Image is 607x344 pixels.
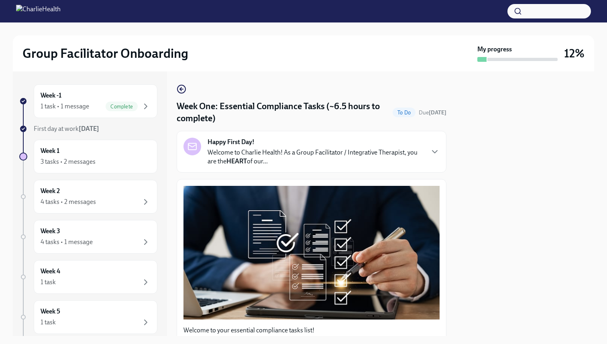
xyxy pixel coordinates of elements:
[19,220,157,254] a: Week 34 tasks • 1 message
[19,180,157,214] a: Week 24 tasks • 2 messages
[41,91,61,100] h6: Week -1
[22,45,188,61] h2: Group Facilitator Onboarding
[41,147,59,155] h6: Week 1
[419,109,446,116] span: October 6th, 2025 09:00
[19,140,157,173] a: Week 13 tasks • 2 messages
[79,125,99,132] strong: [DATE]
[106,104,138,110] span: Complete
[208,138,255,147] strong: Happy First Day!
[41,187,60,195] h6: Week 2
[564,46,585,61] h3: 12%
[19,84,157,118] a: Week -11 task • 1 messageComplete
[183,326,440,335] p: Welcome to your essential compliance tasks list!
[41,318,56,327] div: 1 task
[41,227,60,236] h6: Week 3
[226,157,247,165] strong: HEART
[19,300,157,334] a: Week 51 task
[41,102,89,111] div: 1 task • 1 message
[208,148,424,166] p: Welcome to Charlie Health! As a Group Facilitator / Integrative Therapist, you are the of our...
[41,278,56,287] div: 1 task
[16,5,61,18] img: CharlieHealth
[393,110,416,116] span: To Do
[419,109,446,116] span: Due
[41,267,60,276] h6: Week 4
[19,260,157,294] a: Week 41 task
[177,100,389,124] h4: Week One: Essential Compliance Tasks (~6.5 hours to complete)
[183,186,440,320] button: Zoom image
[41,238,93,246] div: 4 tasks • 1 message
[41,157,96,166] div: 3 tasks • 2 messages
[41,197,96,206] div: 4 tasks • 2 messages
[34,125,99,132] span: First day at work
[477,45,512,54] strong: My progress
[429,109,446,116] strong: [DATE]
[41,307,60,316] h6: Week 5
[19,124,157,133] a: First day at work[DATE]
